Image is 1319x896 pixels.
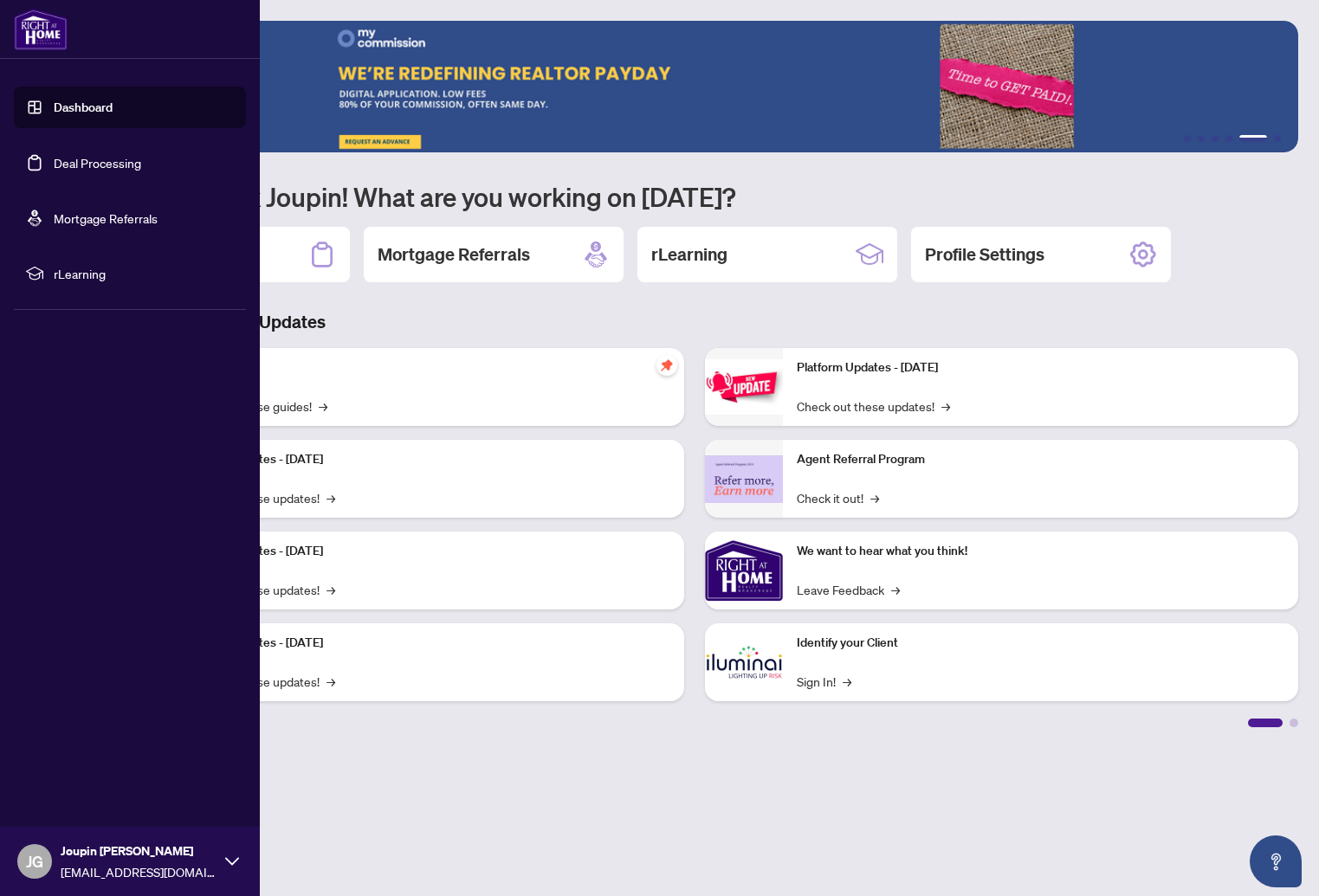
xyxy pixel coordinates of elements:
p: Platform Updates - [DATE] [797,358,1285,377]
button: 6 [1274,135,1281,142]
img: Agent Referral Program [705,455,783,503]
p: Platform Updates - [DATE] [182,634,670,653]
span: → [327,672,335,691]
span: [EMAIL_ADDRESS][DOMAIN_NAME] [61,862,217,881]
h2: Profile Settings [925,242,1044,267]
h1: Welcome back Joupin! What are you working on [DATE]? [90,180,1298,213]
img: We want to hear what you think! [705,532,783,609]
button: Open asap [1250,835,1302,887]
button: 5 [1239,135,1267,142]
span: Joupin [PERSON_NAME] [61,841,217,861]
button: 1 [1184,135,1191,142]
a: Mortgage Referrals [54,210,158,226]
a: Check it out!→ [797,488,879,507]
p: Agent Referral Program [797,450,1285,469]
p: Platform Updates - [DATE] [182,542,670,561]
a: Check out these updates!→ [797,396,950,416]
p: Self-Help [182,358,670,377]
h2: Mortgage Referrals [378,242,530,267]
a: Dashboard [54,100,113,115]
span: → [319,396,327,416]
button: 3 [1212,135,1219,142]
img: Platform Updates - June 23, 2025 [705,359,783,414]
h3: Brokerage & Industry Updates [90,310,1298,334]
p: We want to hear what you think! [797,542,1285,561]
button: 4 [1225,135,1232,142]
span: JG [26,849,43,873]
a: Leave Feedback→ [797,580,900,599]
span: rLearning [54,264,234,283]
span: → [891,580,900,599]
img: logo [14,9,68,50]
p: Platform Updates - [DATE] [182,450,670,469]
h2: rLearning [651,242,727,267]
a: Deal Processing [54,155,141,171]
span: → [870,488,879,507]
p: Identify your Client [797,634,1285,653]
span: → [843,672,851,691]
span: pushpin [656,355,677,376]
a: Sign In!→ [797,672,851,691]
span: → [941,396,950,416]
span: → [327,488,335,507]
span: → [327,580,335,599]
button: 2 [1198,135,1205,142]
img: Slide 4 [90,21,1298,152]
img: Identify your Client [705,623,783,701]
